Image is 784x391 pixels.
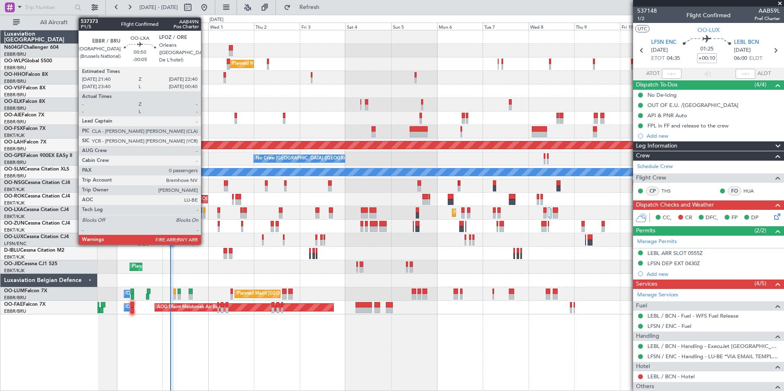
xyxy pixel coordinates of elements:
[232,58,291,70] div: Planned Maint Milan (Linate)
[636,80,677,90] span: Dispatch To-Dos
[4,173,26,179] a: EBBR/BRU
[4,140,24,145] span: OO-LAH
[4,194,70,199] a: OO-ROKCessna Citation CJ4
[651,39,677,47] span: LFSN ENC
[4,140,46,145] a: OO-LAHFalcon 7X
[4,113,22,118] span: OO-AIE
[4,221,25,226] span: OO-ZUN
[139,4,178,11] span: [DATE] - [DATE]
[280,1,329,14] button: Refresh
[636,200,714,210] span: Dispatch Checks and Weather
[4,295,26,301] a: EBBR/BRU
[728,186,741,195] div: FO
[637,7,657,15] span: 537148
[4,78,26,84] a: EBBR/BRU
[9,16,89,29] button: All Aircraft
[734,39,759,47] span: LEBL BCN
[4,268,25,274] a: EBKT/KJK
[210,16,223,23] div: [DATE]
[99,16,113,23] div: [DATE]
[4,167,24,172] span: OO-SLM
[667,55,680,63] span: 04:35
[4,126,46,131] a: OO-FSXFalcon 7X
[647,271,780,277] div: Add new
[749,55,762,63] span: ELDT
[4,248,64,253] a: D-IBLUCessna Citation M2
[734,55,747,63] span: 06:00
[126,301,182,314] div: Owner Melsbroek Air Base
[647,353,780,360] a: LFSN / ENC - Handling - LU-BE *VIA EMAIL TEMPLATE* LFSN / ENC
[647,373,695,380] a: LEBL / BCN - Hotel
[647,323,691,330] a: LFSN / ENC - Fuel
[754,80,766,89] span: (4/4)
[4,59,24,64] span: OO-WLP
[4,65,26,71] a: EBBR/BRU
[4,248,20,253] span: D-IBLU
[4,105,26,111] a: EBBR/BRU
[636,301,647,311] span: Fuel
[4,153,72,158] a: OO-GPEFalcon 900EX EASy II
[454,207,550,219] div: Planned Maint Kortrijk-[GEOGRAPHIC_DATA]
[637,15,657,22] span: 1/2
[636,332,659,341] span: Handling
[4,45,23,50] span: N604GF
[4,261,57,266] a: OO-JIDCessna CJ1 525
[706,214,718,222] span: DFC,
[757,70,771,78] span: ALDT
[751,214,759,222] span: DP
[4,132,25,139] a: EBKT/KJK
[126,288,182,300] div: Owner Melsbroek Air Base
[647,112,687,119] div: API & PNR Auto
[754,15,780,22] span: Pref Charter
[4,186,25,193] a: EBKT/KJK
[4,254,25,260] a: EBKT/KJK
[21,20,87,25] span: All Aircraft
[4,167,69,172] a: OO-SLMCessna Citation XLS
[686,11,731,20] div: Flight Confirmed
[651,46,668,55] span: [DATE]
[292,5,327,10] span: Refresh
[647,312,738,319] a: LEBL / BCN - Fuel - WFS Fuel Release
[4,180,70,185] a: OO-NSGCessna Citation CJ4
[483,23,529,30] div: Tue 7
[4,308,26,314] a: EBBR/BRU
[636,173,666,183] span: Flight Crew
[637,291,678,299] a: Manage Services
[132,261,228,273] div: Planned Maint Kortrijk-[GEOGRAPHIC_DATA]
[647,102,738,109] div: OUT OF E.U. /[GEOGRAPHIC_DATA]
[4,126,23,131] span: OO-FSX
[345,23,391,30] div: Sat 4
[700,45,713,53] span: 01:25
[391,23,437,30] div: Sun 5
[4,207,69,212] a: OO-LXACessna Citation CJ4
[4,86,46,91] a: OO-VSFFalcon 8X
[647,343,780,350] a: LEBL / BCN - Handling - ExecuJet [GEOGRAPHIC_DATA] [PERSON_NAME]/BCN
[734,46,751,55] span: [DATE]
[647,132,780,139] div: Add new
[647,91,677,98] div: No De-Icing
[647,250,703,257] div: LEBL ARR SLOT 0555Z
[637,163,673,171] a: Schedule Crew
[620,23,666,30] div: Fri 10
[117,23,163,30] div: Mon 29
[254,23,300,30] div: Thu 2
[4,241,27,247] a: LFSN/ENC
[754,226,766,235] span: (2/2)
[256,152,393,165] div: No Crew [GEOGRAPHIC_DATA] ([GEOGRAPHIC_DATA] National)
[529,23,574,30] div: Wed 8
[697,26,720,34] span: OO-LUX
[162,23,208,30] div: Tue 30
[4,59,52,64] a: OO-WLPGlobal 5500
[4,214,25,220] a: EBKT/KJK
[237,288,385,300] div: Planned Maint [GEOGRAPHIC_DATA] ([GEOGRAPHIC_DATA] National)
[754,279,766,288] span: (4/5)
[754,7,780,15] span: AAB59L
[4,302,23,307] span: OO-FAE
[636,151,650,161] span: Crew
[4,146,26,152] a: EBBR/BRU
[4,92,26,98] a: EBBR/BRU
[636,141,677,151] span: Leg Information
[4,51,26,57] a: EBBR/BRU
[4,159,26,166] a: EBBR/BRU
[662,69,681,79] input: --:--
